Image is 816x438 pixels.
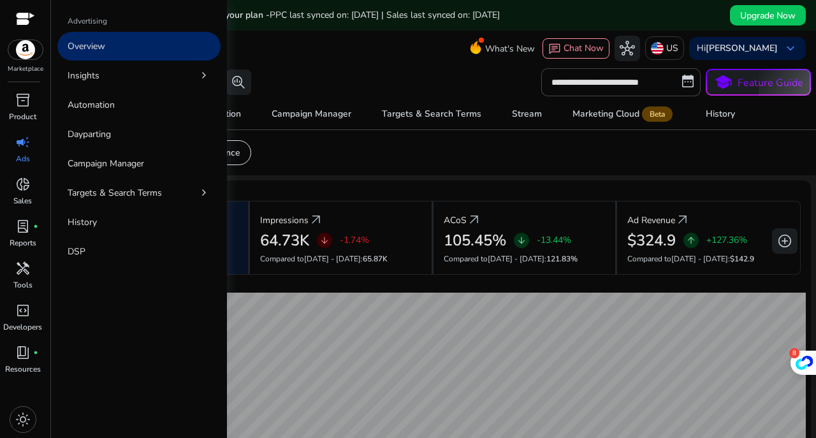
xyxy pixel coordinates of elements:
[651,42,664,55] img: us.svg
[260,214,309,227] p: Impressions
[198,186,210,199] span: chevron_right
[68,128,111,141] p: Dayparting
[270,9,500,21] span: PPC last synced on: [DATE] | Sales last synced on: [DATE]
[198,69,210,82] span: chevron_right
[8,40,43,59] img: amazon.svg
[363,254,388,264] span: 65.87K
[697,44,778,53] p: Hi
[543,38,609,59] button: chatChat Now
[340,236,369,245] p: -1.74%
[68,245,85,258] p: DSP
[572,109,675,119] div: Marketing Cloud
[686,235,696,245] span: arrow_upward
[15,261,31,276] span: handyman
[16,153,30,164] p: Ads
[15,92,31,108] span: inventory_2
[706,69,811,96] button: schoolFeature Guide
[740,9,796,22] span: Upgrade Now
[5,363,41,375] p: Resources
[319,235,330,245] span: arrow_downward
[9,111,36,122] p: Product
[15,177,31,192] span: donut_small
[627,231,676,250] h2: $324.9
[666,37,678,59] p: US
[15,303,31,318] span: code_blocks
[13,195,32,207] p: Sales
[260,231,309,250] h2: 64.73K
[444,231,506,250] h2: 105.45%
[615,36,640,61] button: hub
[627,253,790,265] p: Compared to :
[627,214,675,227] p: Ad Revenue
[714,73,732,92] span: school
[309,212,324,228] a: arrow_outward
[706,42,778,54] b: [PERSON_NAME]
[444,214,467,227] p: ACoS
[272,110,351,119] div: Campaign Manager
[33,350,38,355] span: fiber_manual_record
[671,254,728,264] span: [DATE] - [DATE]
[33,224,38,229] span: fiber_manual_record
[738,75,803,91] p: Feature Guide
[706,110,735,119] div: History
[3,321,42,333] p: Developers
[516,235,527,245] span: arrow_downward
[783,41,798,56] span: keyboard_arrow_down
[777,233,792,249] span: add_circle
[84,10,500,21] h5: Data syncs run less frequently on your plan -
[620,41,635,56] span: hub
[15,135,31,150] span: campaign
[68,40,105,53] p: Overview
[444,253,605,265] p: Compared to :
[13,279,33,291] p: Tools
[68,157,144,170] p: Campaign Manager
[68,15,107,27] p: Advertising
[537,236,571,245] p: -13.44%
[226,69,251,95] button: search_insights
[15,219,31,234] span: lab_profile
[730,5,806,26] button: Upgrade Now
[485,38,535,60] span: What's New
[706,236,747,245] p: +127.36%
[68,186,162,200] p: Targets & Search Terms
[772,228,798,254] button: add_circle
[231,75,246,90] span: search_insights
[548,43,561,55] span: chat
[68,215,97,229] p: History
[730,254,754,264] span: $142.9
[15,345,31,360] span: book_4
[467,212,482,228] a: arrow_outward
[512,110,542,119] div: Stream
[642,106,673,122] span: Beta
[8,64,43,74] p: Marketplace
[68,69,99,82] p: Insights
[564,42,604,54] span: Chat Now
[10,237,36,249] p: Reports
[382,110,481,119] div: Targets & Search Terms
[304,254,361,264] span: [DATE] - [DATE]
[15,412,31,427] span: light_mode
[488,254,544,264] span: [DATE] - [DATE]
[260,253,421,265] p: Compared to :
[546,254,578,264] span: 121.83%
[68,98,115,112] p: Automation
[675,212,690,228] a: arrow_outward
